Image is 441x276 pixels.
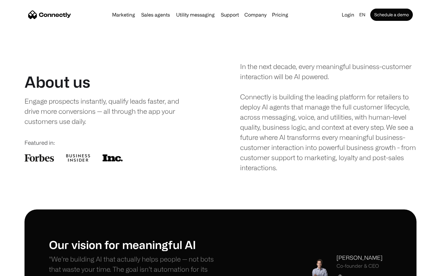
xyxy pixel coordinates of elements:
h1: Our vision for meaningful AI [49,238,221,251]
h1: About us [24,73,90,91]
a: Marketing [110,12,138,17]
a: Login [339,10,357,19]
a: Pricing [269,12,291,17]
div: Featured in: [24,139,201,147]
div: Company [244,10,266,19]
div: In the next decade, every meaningful business-customer interaction will be AI powered. Connectly ... [240,61,417,173]
a: Utility messaging [174,12,217,17]
a: Schedule a demo [370,9,413,21]
div: Engage prospects instantly, qualify leads faster, and drive more conversions — all through the ap... [24,96,192,126]
div: Co-founder & CEO [337,263,383,269]
div: en [359,10,365,19]
ul: Language list [12,265,37,274]
a: Sales agents [139,12,172,17]
a: Support [218,12,241,17]
aside: Language selected: English [6,265,37,274]
div: [PERSON_NAME] [337,254,383,262]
